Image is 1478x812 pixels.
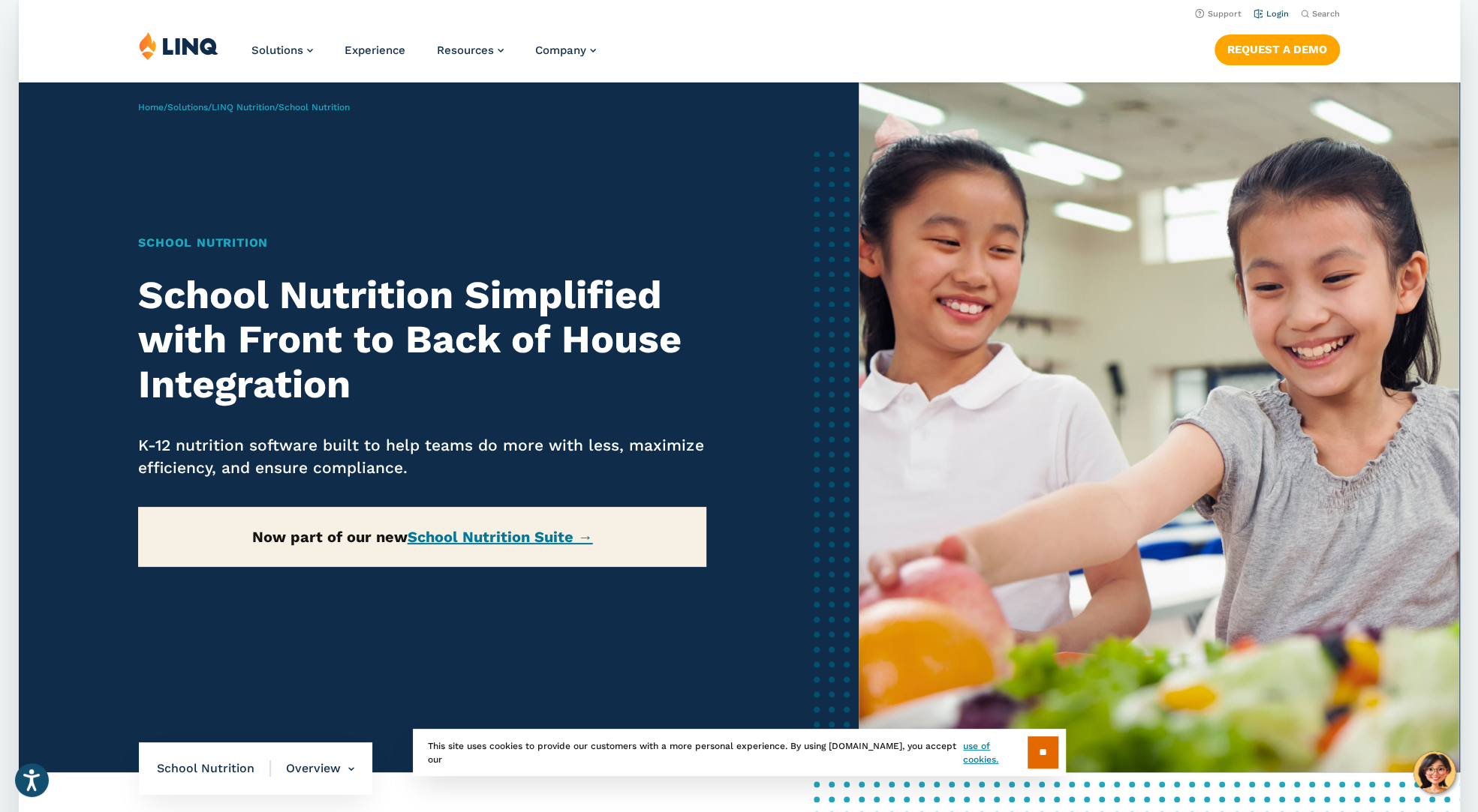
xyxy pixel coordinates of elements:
[212,102,275,112] a: LINQ Nutrition
[251,31,596,81] nav: Primary Navigation
[167,102,208,112] a: Solutions
[963,739,1027,766] a: use of cookies.
[437,43,494,57] span: Resources
[1194,9,1241,19] a: Support
[1413,751,1455,793] button: Hello, have a question? Let’s chat.
[1214,31,1339,64] nav: Button Navigation
[535,43,596,57] a: Company
[535,43,586,57] span: Company
[138,234,706,252] h1: School Nutrition
[138,102,164,112] a: Home
[408,528,593,546] a: School Nutrition Suite →
[252,528,593,546] strong: Now part of our new
[138,102,350,112] span: / / /
[1311,9,1339,19] span: Search
[1214,34,1339,64] a: Request a Demo
[859,82,1459,772] img: School Nutrition Banner
[271,742,354,795] li: Overview
[138,434,706,479] p: K-12 nutrition software built to help teams do more with less, maximize efficiency, and ensure co...
[1300,8,1339,19] button: Open Search Bar
[251,43,313,57] a: Solutions
[19,4,1460,21] nav: Utility Navigation
[251,43,303,57] span: Solutions
[437,43,504,57] a: Resources
[138,273,706,407] h2: School Nutrition Simplified with Front to Back of House Integration
[1253,9,1288,19] a: Login
[139,31,218,60] img: LINQ | K‑12 Software
[413,729,1066,776] div: This site uses cookies to provide our customers with a more personal experience. By using [DOMAIN...
[345,43,405,57] a: Experience
[278,102,350,112] span: School Nutrition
